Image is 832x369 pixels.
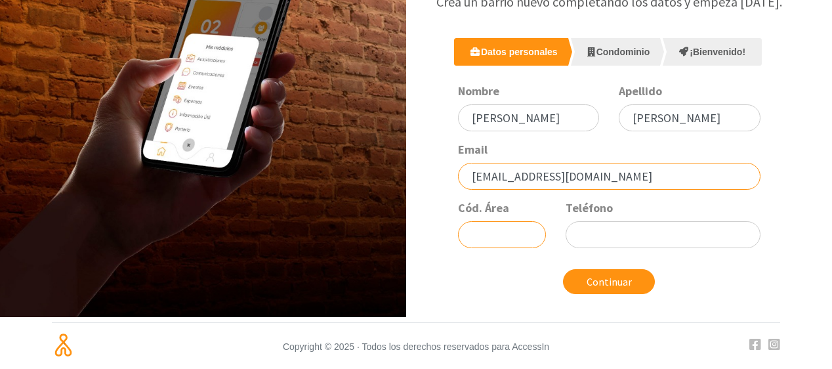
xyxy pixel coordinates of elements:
button: Continuar [563,269,655,294]
label: Apellido [619,83,662,99]
a: Condominio [571,38,661,66]
a: ¡Bienvenido! [663,38,762,66]
label: Cód. Área [458,200,509,216]
img: Isologo [52,334,75,357]
small: Copyright © 2025 · Todos los derechos reservados para AccessIn [177,334,655,360]
label: Email [458,142,488,158]
label: Teléfono [566,200,613,216]
a: Datos personales [454,38,568,66]
label: Nombre [458,83,499,99]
